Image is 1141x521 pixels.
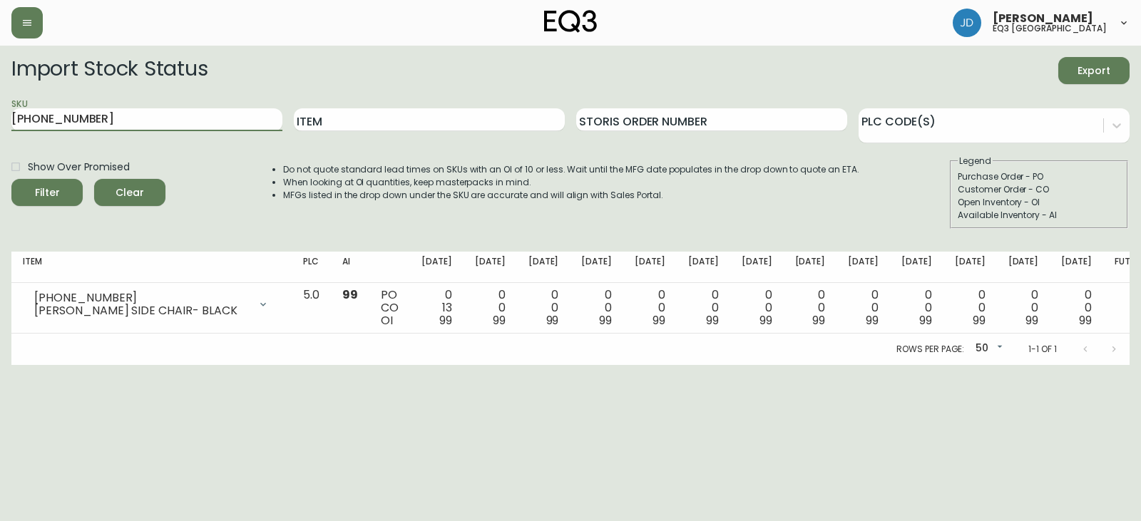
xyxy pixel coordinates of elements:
[970,337,1006,361] div: 50
[784,252,837,283] th: [DATE]
[464,252,517,283] th: [DATE]
[795,289,826,327] div: 0 0
[953,9,981,37] img: 7c567ac048721f22e158fd313f7f0981
[958,170,1120,183] div: Purchase Order - PO
[706,312,719,329] span: 99
[1050,252,1103,283] th: [DATE]
[493,312,506,329] span: 99
[1079,312,1092,329] span: 99
[11,252,292,283] th: Item
[34,292,249,304] div: [PHONE_NUMBER]
[528,289,559,327] div: 0 0
[439,312,452,329] span: 99
[544,10,597,33] img: logo
[973,312,986,329] span: 99
[943,252,997,283] th: [DATE]
[812,312,825,329] span: 99
[381,312,393,329] span: OI
[993,13,1093,24] span: [PERSON_NAME]
[475,289,506,327] div: 0 0
[283,189,859,202] li: MFGs listed in the drop down under the SKU are accurate and will align with Sales Portal.
[742,289,772,327] div: 0 0
[546,312,559,329] span: 99
[890,252,943,283] th: [DATE]
[688,289,719,327] div: 0 0
[635,289,665,327] div: 0 0
[993,24,1107,33] h5: eq3 [GEOGRAPHIC_DATA]
[517,252,570,283] th: [DATE]
[730,252,784,283] th: [DATE]
[1061,289,1092,327] div: 0 0
[958,155,993,167] legend: Legend
[570,252,623,283] th: [DATE]
[421,289,452,327] div: 0 13
[1008,289,1039,327] div: 0 0
[11,179,83,206] button: Filter
[1070,62,1118,80] span: Export
[581,289,612,327] div: 0 0
[896,343,964,356] p: Rows per page:
[955,289,986,327] div: 0 0
[653,312,665,329] span: 99
[23,289,280,320] div: [PHONE_NUMBER][PERSON_NAME] SIDE CHAIR- BLACK
[901,289,932,327] div: 0 0
[1025,312,1038,329] span: 99
[410,252,464,283] th: [DATE]
[331,252,369,283] th: AI
[1058,57,1130,84] button: Export
[997,252,1050,283] th: [DATE]
[106,184,154,202] span: Clear
[28,160,130,175] span: Show Over Promised
[958,209,1120,222] div: Available Inventory - AI
[599,312,612,329] span: 99
[958,183,1120,196] div: Customer Order - CO
[11,57,208,84] h2: Import Stock Status
[283,163,859,176] li: Do not quote standard lead times on SKUs with an OI of 10 or less. Wait until the MFG date popula...
[836,252,890,283] th: [DATE]
[1028,343,1057,356] p: 1-1 of 1
[759,312,772,329] span: 99
[958,196,1120,209] div: Open Inventory - OI
[677,252,730,283] th: [DATE]
[848,289,879,327] div: 0 0
[34,304,249,317] div: [PERSON_NAME] SIDE CHAIR- BLACK
[381,289,399,327] div: PO CO
[866,312,879,329] span: 99
[94,179,165,206] button: Clear
[623,252,677,283] th: [DATE]
[292,252,331,283] th: PLC
[919,312,932,329] span: 99
[342,287,358,303] span: 99
[292,283,331,334] td: 5.0
[283,176,859,189] li: When looking at OI quantities, keep masterpacks in mind.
